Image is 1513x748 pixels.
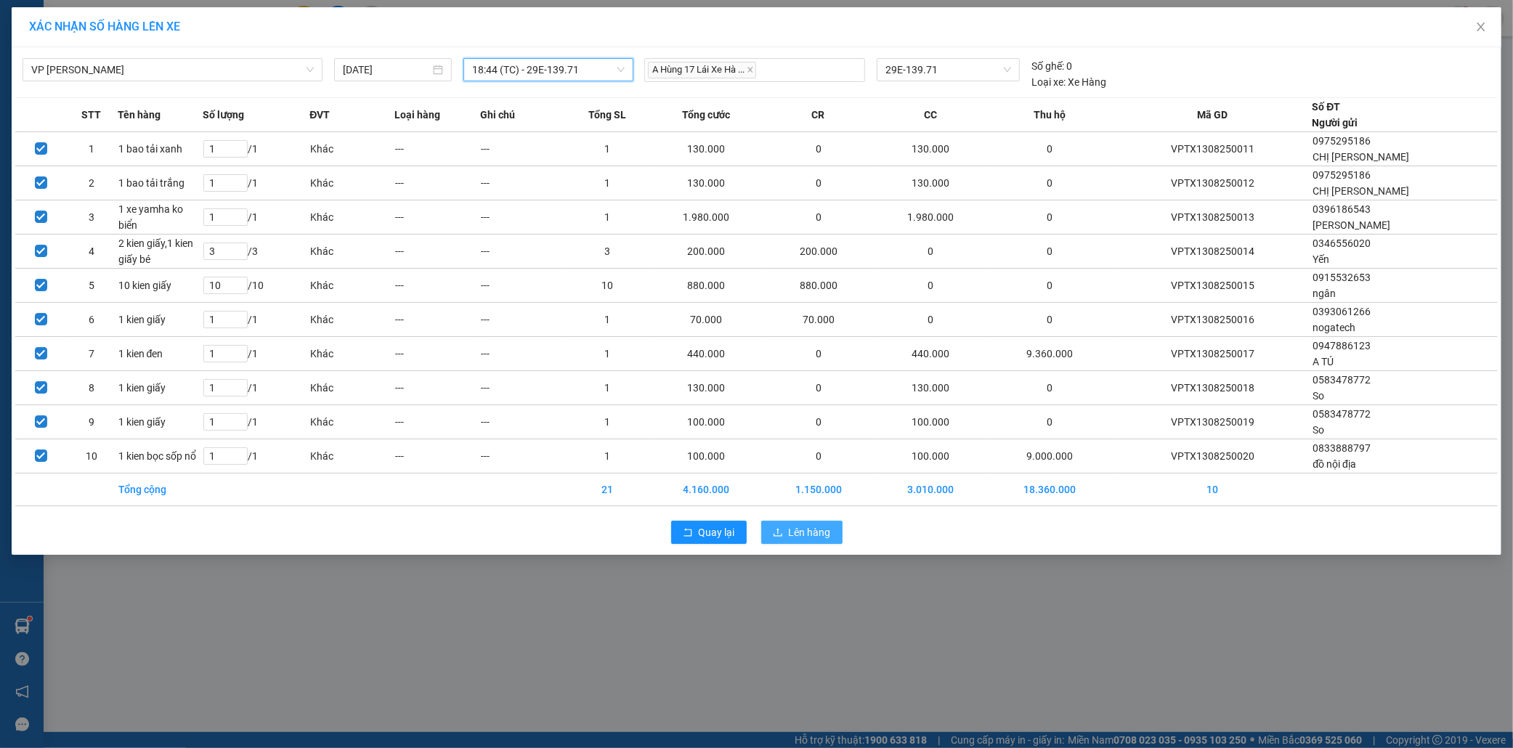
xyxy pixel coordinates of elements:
[789,524,831,540] span: Lên hàng
[118,107,161,123] span: Tên hàng
[763,166,875,200] td: 0
[203,200,310,235] td: / 1
[203,107,244,123] span: Số lượng
[875,405,987,439] td: 100.000
[763,269,875,303] td: 880.000
[987,473,1113,506] td: 18.360.000
[66,439,117,473] td: 10
[1313,322,1356,333] span: nogatech
[1313,288,1336,299] span: ngân
[395,235,480,269] td: ---
[763,235,875,269] td: 200.000
[648,62,756,78] span: A Hùng 17 Lái Xe Hà ...
[118,473,203,506] td: Tổng cộng
[309,371,394,405] td: Khác
[1313,272,1371,283] span: 0915532653
[1313,151,1410,163] span: CHỊ [PERSON_NAME]
[480,235,565,269] td: ---
[203,269,310,303] td: / 10
[472,59,625,81] span: 18:44 (TC) - 29E-139.71
[118,405,203,439] td: 1 kien giấy
[29,20,180,33] span: XÁC NHẬN SỐ HÀNG LÊN XE
[763,303,875,337] td: 70.000
[203,439,310,473] td: / 1
[987,166,1113,200] td: 0
[1113,303,1312,337] td: VPTX1308250016
[343,62,431,78] input: 13/08/2025
[1113,439,1312,473] td: VPTX1308250020
[480,337,565,371] td: ---
[671,521,747,544] button: rollbackQuay lại
[309,303,394,337] td: Khác
[565,269,650,303] td: 10
[650,269,763,303] td: 880.000
[480,166,565,200] td: ---
[565,132,650,166] td: 1
[1113,269,1312,303] td: VPTX1308250015
[763,200,875,235] td: 0
[565,439,650,473] td: 1
[1313,306,1371,317] span: 0393061266
[1313,169,1371,181] span: 0975295186
[565,405,650,439] td: 1
[6,31,110,57] span: [PHONE_NUMBER]
[1475,21,1487,33] span: close
[875,303,987,337] td: 0
[309,200,394,235] td: Khác
[203,405,310,439] td: / 1
[1461,7,1501,48] button: Close
[6,78,220,97] span: Mã đơn: VPTX1308250020
[480,107,515,123] span: Ghi chú
[309,132,394,166] td: Khác
[1113,235,1312,269] td: VPTX1308250014
[118,235,203,269] td: 2 kien giấy,1 kien giấy bé
[650,439,763,473] td: 100.000
[203,132,310,166] td: / 1
[480,269,565,303] td: ---
[395,107,441,123] span: Loại hàng
[763,371,875,405] td: 0
[203,303,310,337] td: / 1
[1313,458,1357,470] span: đồ nội địa
[1313,356,1334,367] span: A TÚ
[1313,408,1371,420] span: 0583478772
[763,132,875,166] td: 0
[699,524,735,540] span: Quay lại
[309,405,394,439] td: Khác
[1313,374,1371,386] span: 0583478772
[118,303,203,337] td: 1 kien giấy
[480,132,565,166] td: ---
[811,107,824,123] span: CR
[1034,107,1066,123] span: Thu hộ
[1313,253,1330,265] span: Yến
[309,337,394,371] td: Khác
[203,235,310,269] td: / 3
[1313,340,1371,351] span: 0947886123
[565,235,650,269] td: 3
[763,439,875,473] td: 0
[987,132,1113,166] td: 0
[875,337,987,371] td: 440.000
[875,439,987,473] td: 100.000
[763,473,875,506] td: 1.150.000
[650,200,763,235] td: 1.980.000
[650,473,763,506] td: 4.160.000
[66,371,117,405] td: 8
[1031,58,1064,74] span: Số ghế:
[309,235,394,269] td: Khác
[1113,371,1312,405] td: VPTX1308250018
[588,107,626,123] span: Tổng SL
[1313,237,1371,249] span: 0346556020
[987,439,1113,473] td: 9.000.000
[565,200,650,235] td: 1
[395,200,480,235] td: ---
[565,166,650,200] td: 1
[395,405,480,439] td: ---
[395,439,480,473] td: ---
[987,405,1113,439] td: 0
[1113,200,1312,235] td: VPTX1308250013
[1113,405,1312,439] td: VPTX1308250019
[763,337,875,371] td: 0
[118,439,203,473] td: 1 kien bọc sốp nổ
[875,166,987,200] td: 130.000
